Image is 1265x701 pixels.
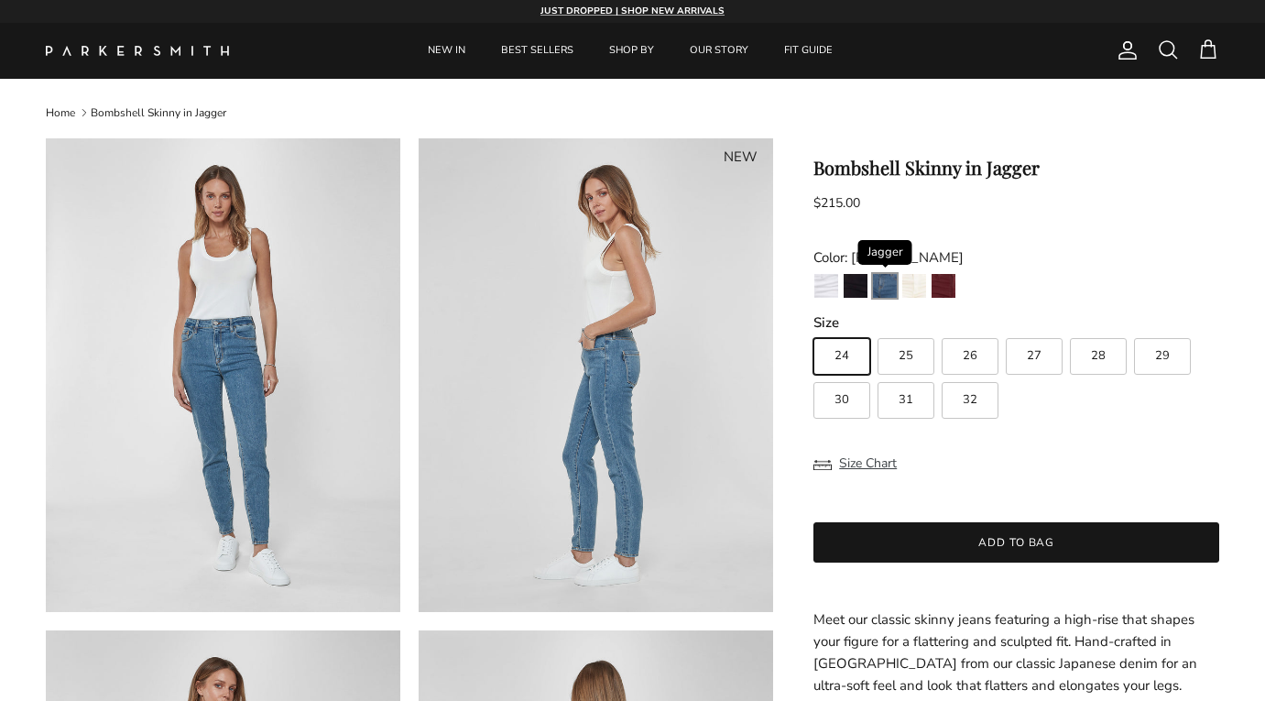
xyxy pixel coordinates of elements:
[844,274,867,298] img: Noir
[813,313,839,333] legend: Size
[872,273,898,304] a: Jagger
[813,610,1197,695] span: Meet our classic skinny jeans featuring a high-rise that shapes your figure for a flattering and ...
[813,522,1219,563] button: Add to bag
[411,23,482,79] a: NEW IN
[1091,350,1106,362] span: 28
[485,23,590,79] a: BEST SELLERS
[768,23,849,79] a: FIT GUIDE
[46,105,75,120] a: Home
[1109,39,1139,61] a: Account
[963,350,977,362] span: 26
[902,274,926,298] img: Creamsickle
[91,105,226,120] a: Bombshell Skinny in Jagger
[540,5,725,17] strong: JUST DROPPED | SHOP NEW ARRIVALS
[814,274,838,298] img: Eternal White
[899,350,913,362] span: 25
[1027,350,1041,362] span: 27
[931,273,956,304] a: Merlot
[834,350,849,362] span: 24
[813,194,860,212] span: $215.00
[593,23,671,79] a: SHOP BY
[813,157,1219,179] h1: Bombshell Skinny in Jagger
[834,394,849,406] span: 30
[901,273,927,304] a: Creamsickle
[932,274,955,298] img: Merlot
[843,273,868,304] a: Noir
[46,46,229,56] img: Parker Smith
[813,446,897,481] button: Size Chart
[873,274,897,298] img: Jagger
[963,394,977,406] span: 32
[813,273,839,304] a: Eternal White
[1155,350,1170,362] span: 29
[813,246,1219,268] div: Color: [PERSON_NAME]
[540,4,725,17] a: JUST DROPPED | SHOP NEW ARRIVALS
[673,23,765,79] a: OUR STORY
[46,104,1219,120] nav: Breadcrumbs
[273,23,988,79] div: Primary
[899,394,913,406] span: 31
